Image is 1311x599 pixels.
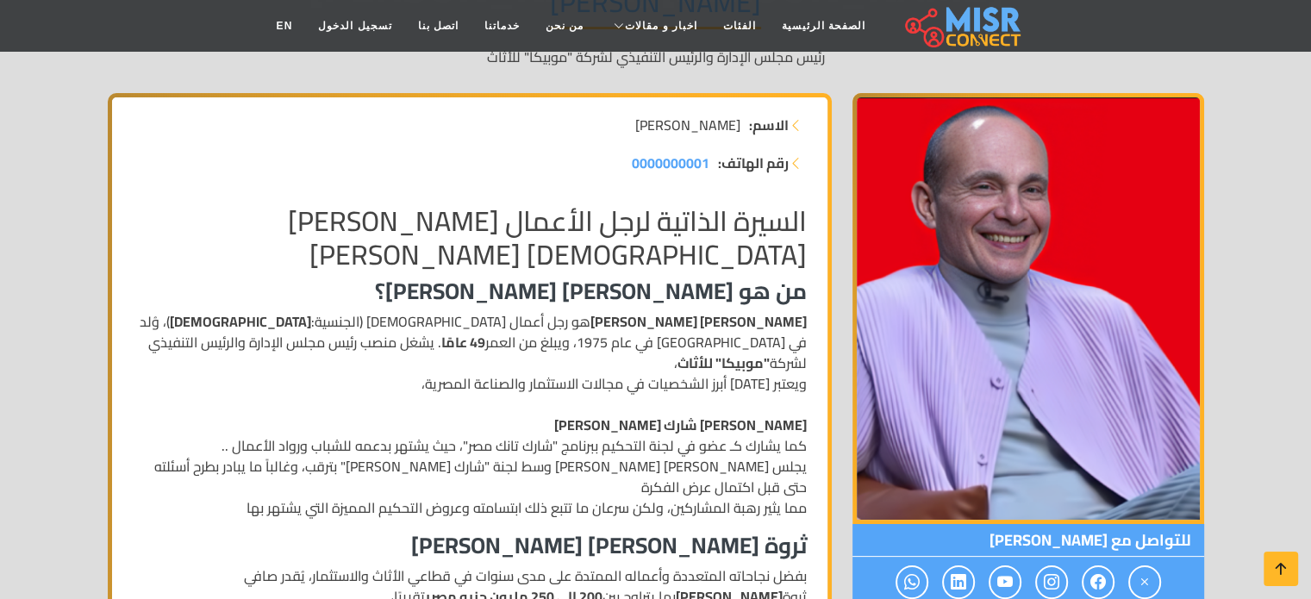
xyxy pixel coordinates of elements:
a: اخبار و مقالات [596,9,710,42]
strong: [PERSON_NAME] [PERSON_NAME] [590,309,807,334]
p: رئيس مجلس الإدارة والرئيس التنفيذي لشركة "موبيكا" للأثاث [108,47,1204,67]
a: خدماتنا [471,9,533,42]
a: من نحن [533,9,596,42]
strong: رقم الهاتف: [718,153,789,173]
a: تسجيل الدخول [305,9,404,42]
a: الصفحة الرئيسية [769,9,878,42]
h2: السيرة الذاتية لرجل الأعمال [PERSON_NAME][DEMOGRAPHIC_DATA] [PERSON_NAME] [133,204,807,271]
h3: من هو [PERSON_NAME] [PERSON_NAME]؟ [133,278,807,304]
strong: 49 عامًا [441,329,485,355]
span: للتواصل مع [PERSON_NAME] [852,524,1204,557]
img: محمد فاروق [852,93,1204,524]
strong: "موبيكا" للأثاث [677,350,770,376]
span: 0000000001 [632,150,709,176]
strong: [PERSON_NAME] شارك [PERSON_NAME] [554,412,807,438]
a: اتصل بنا [405,9,471,42]
a: الفئات [710,9,769,42]
img: main.misr_connect [905,4,1021,47]
span: [PERSON_NAME] [635,115,740,135]
a: 0000000001 [632,153,709,173]
span: اخبار و مقالات [625,18,697,34]
p: هو رجل أعمال [DEMOGRAPHIC_DATA] (الجنسية: )، وُلد في [GEOGRAPHIC_DATA] في عام 1975، ويبلغ من العم... [133,311,807,518]
a: EN [264,9,306,42]
strong: [DEMOGRAPHIC_DATA] [170,309,311,334]
strong: الاسم: [749,115,789,135]
h3: ثروة [PERSON_NAME] [PERSON_NAME] [133,532,807,558]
